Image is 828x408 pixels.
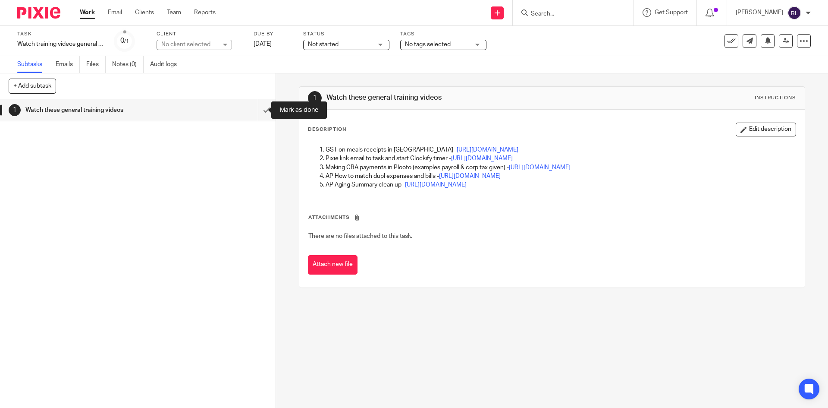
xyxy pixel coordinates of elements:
[56,56,80,73] a: Emails
[254,41,272,47] span: [DATE]
[326,163,795,172] p: Making CRA payments in Plooto (examples payroll & corp tax given) -
[17,56,49,73] a: Subtasks
[167,8,181,17] a: Team
[755,95,796,101] div: Instructions
[194,8,216,17] a: Reports
[655,9,688,16] span: Get Support
[457,147,518,153] a: [URL][DOMAIN_NAME]
[736,8,783,17] p: [PERSON_NAME]
[326,145,795,154] p: GST on meals receipts in [GEOGRAPHIC_DATA] -
[405,182,467,188] a: [URL][DOMAIN_NAME]
[120,36,129,46] div: 0
[157,31,243,38] label: Client
[439,173,501,179] a: [URL][DOMAIN_NAME]
[108,8,122,17] a: Email
[308,126,346,133] p: Description
[451,155,513,161] a: [URL][DOMAIN_NAME]
[17,40,103,48] div: Watch training videos general procedures
[326,180,795,189] p: AP Aging Summary clean up -
[308,233,412,239] span: There are no files attached to this task.
[17,7,60,19] img: Pixie
[326,93,571,102] h1: Watch these general training videos
[509,164,571,171] a: [URL][DOMAIN_NAME]
[112,56,144,73] a: Notes (0)
[400,31,486,38] label: Tags
[124,39,129,44] small: /1
[86,56,106,73] a: Files
[405,41,451,47] span: No tags selected
[787,6,801,20] img: svg%3E
[80,8,95,17] a: Work
[25,104,175,117] h1: Watch these general training videos
[308,255,358,275] button: Attach new file
[135,8,154,17] a: Clients
[530,10,608,18] input: Search
[736,123,796,136] button: Edit description
[9,79,56,93] button: + Add subtask
[161,40,217,49] div: No client selected
[308,91,322,105] div: 1
[150,56,183,73] a: Audit logs
[17,31,103,38] label: Task
[308,41,339,47] span: Not started
[326,172,795,180] p: AP How to match dupl expenses and bills -
[308,215,350,220] span: Attachments
[9,104,21,116] div: 1
[254,31,292,38] label: Due by
[303,31,389,38] label: Status
[326,154,795,163] p: Pixie link email to task and start Clockify timer -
